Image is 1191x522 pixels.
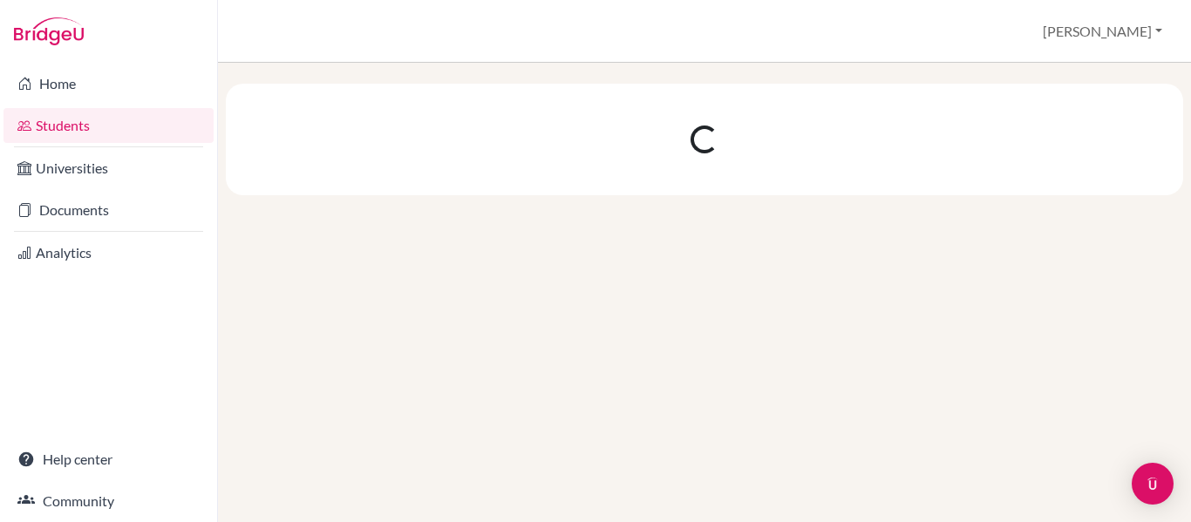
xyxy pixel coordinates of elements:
a: Home [3,66,214,101]
a: Students [3,108,214,143]
button: [PERSON_NAME] [1035,15,1170,48]
div: Open Intercom Messenger [1132,463,1174,505]
a: Community [3,484,214,519]
a: Documents [3,193,214,227]
a: Universities [3,151,214,186]
img: Bridge-U [14,17,84,45]
a: Analytics [3,235,214,270]
a: Help center [3,442,214,477]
